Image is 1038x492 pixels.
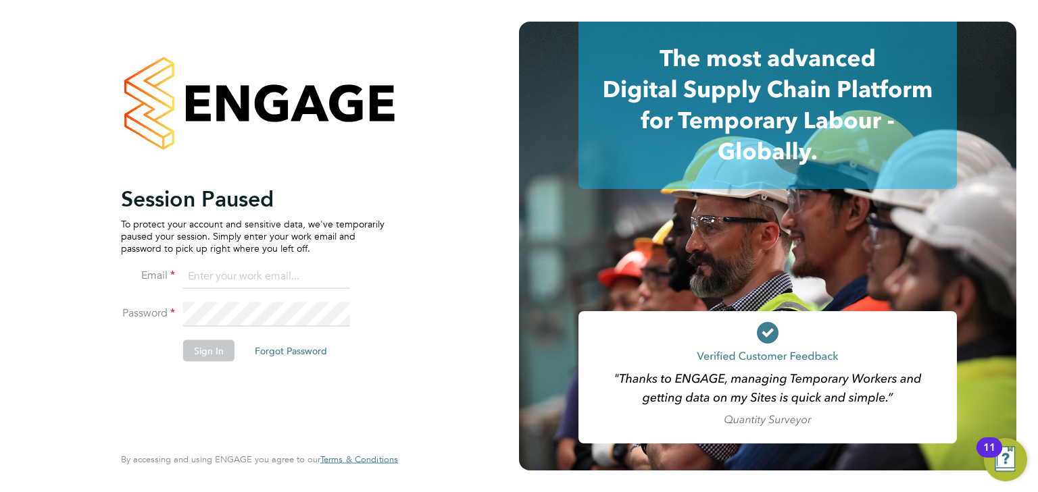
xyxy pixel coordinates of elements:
button: Forgot Password [244,339,338,361]
label: Password [121,306,175,320]
button: Open Resource Center, 11 new notifications [984,438,1027,481]
button: Sign In [183,339,234,361]
span: By accessing and using ENGAGE you agree to our [121,454,398,465]
div: 11 [983,447,995,465]
span: Terms & Conditions [320,454,398,465]
p: To protect your account and sensitive data, we've temporarily paused your session. Simply enter y... [121,217,385,254]
a: Terms & Conditions [320,454,398,465]
h2: Session Paused [121,185,385,212]
input: Enter your work email... [183,265,350,289]
label: Email [121,268,175,282]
